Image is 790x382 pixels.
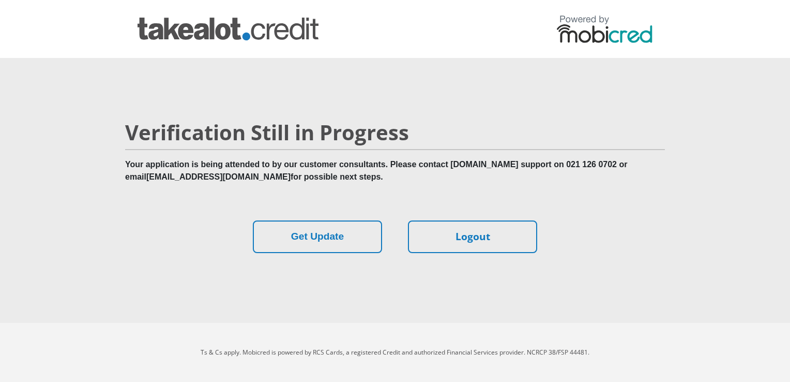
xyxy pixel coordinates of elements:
p: Ts & Cs apply. Mobicred is powered by RCS Cards, a registered Credit and authorized Financial Ser... [108,348,682,357]
button: Get Update [253,221,382,253]
img: takealot_credit logo [138,18,318,40]
h2: Verification Still in Progress [125,120,665,145]
img: powered by mobicred logo [557,15,652,43]
b: Your application is being attended to by our customer consultants. Please contact [DOMAIN_NAME] s... [125,160,627,181]
a: Logout [408,221,537,253]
